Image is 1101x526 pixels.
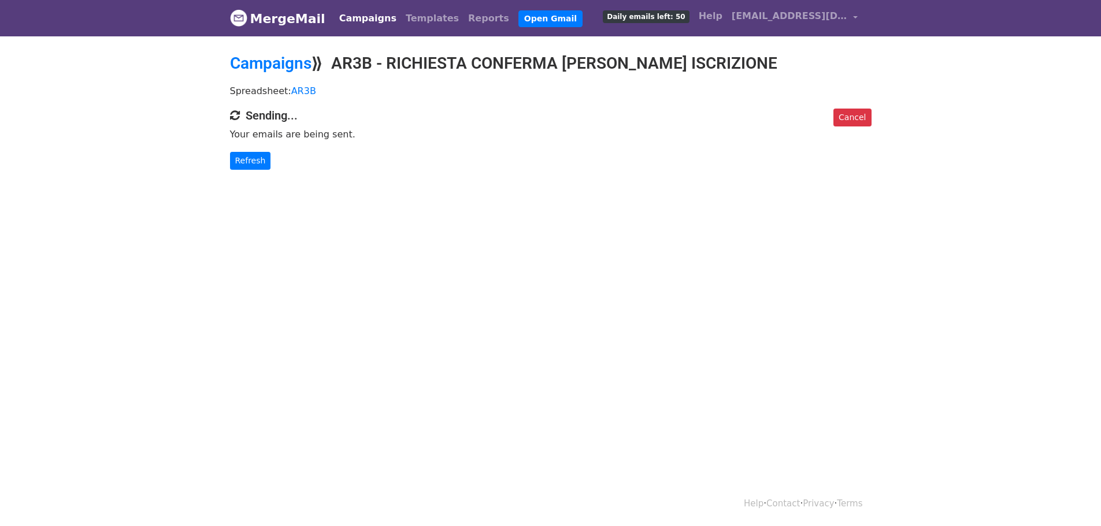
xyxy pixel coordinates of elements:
a: Help [744,498,763,509]
a: Campaigns [335,7,401,30]
a: Templates [401,7,464,30]
p: Your emails are being sent. [230,128,872,140]
a: Contact [766,498,800,509]
img: MergeMail logo [230,9,247,27]
a: Help [694,5,727,28]
a: Daily emails left: 50 [598,5,694,28]
a: Terms [837,498,862,509]
h2: ⟫ AR3B - RICHIESTA CONFERMA [PERSON_NAME] ISCRIZIONE [230,54,872,73]
a: AR3B [291,85,316,96]
a: Privacy [803,498,834,509]
a: Cancel [833,109,871,126]
p: Spreadsheet: [230,85,872,97]
a: Reports [464,7,514,30]
a: Campaigns [230,54,312,73]
span: Daily emails left: 50 [603,10,689,23]
a: [EMAIL_ADDRESS][DOMAIN_NAME] [727,5,862,32]
span: [EMAIL_ADDRESS][DOMAIN_NAME] [732,9,847,23]
h4: Sending... [230,109,872,122]
a: Refresh [230,152,271,170]
a: MergeMail [230,6,325,31]
a: Open Gmail [518,10,583,27]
